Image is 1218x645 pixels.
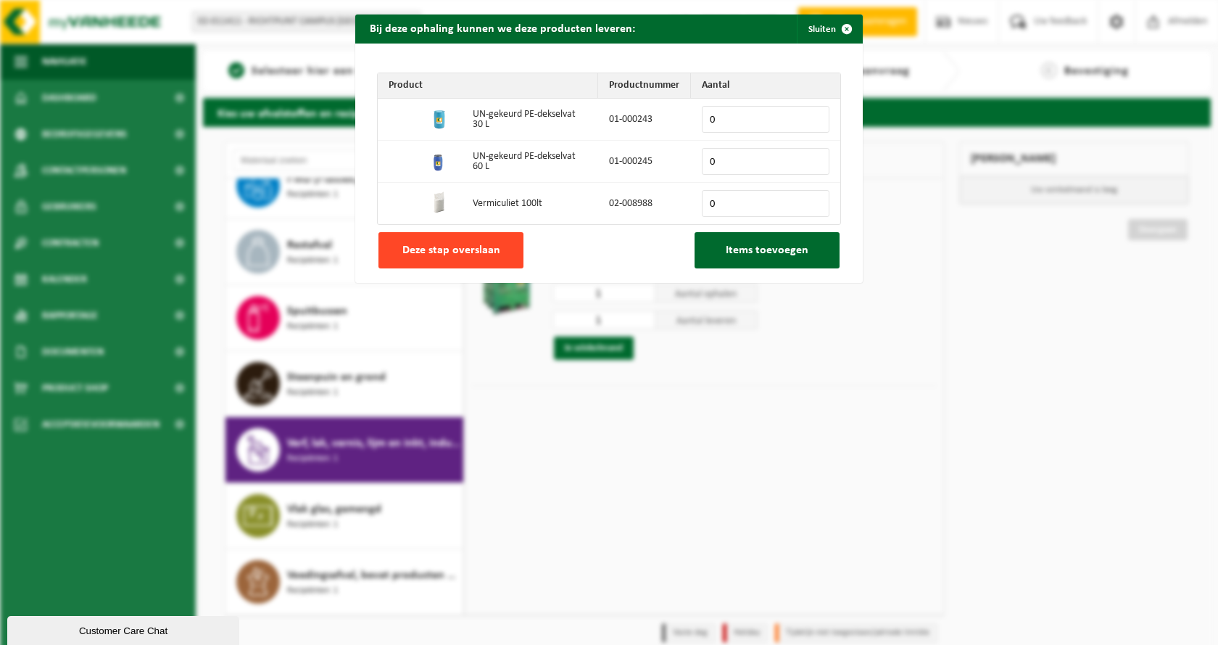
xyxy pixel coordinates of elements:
[7,613,242,645] iframe: chat widget
[402,245,500,256] span: Deze stap overslaan
[691,73,840,99] th: Aantal
[428,149,451,172] img: 01-000245
[378,232,523,268] button: Deze stap overslaan
[462,141,598,183] td: UN-gekeurd PE-dekselvat 60 L
[797,15,861,44] button: Sluiten
[428,191,451,214] img: 02-008988
[695,232,840,268] button: Items toevoegen
[355,15,650,42] h2: Bij deze ophaling kunnen we deze producten leveren:
[726,245,808,256] span: Items toevoegen
[428,107,451,130] img: 01-000243
[598,73,691,99] th: Productnummer
[378,73,598,99] th: Product
[462,99,598,141] td: UN-gekeurd PE-dekselvat 30 L
[462,183,598,224] td: Vermiculiet 100lt
[598,99,691,141] td: 01-000243
[598,183,691,224] td: 02-008988
[598,141,691,183] td: 01-000245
